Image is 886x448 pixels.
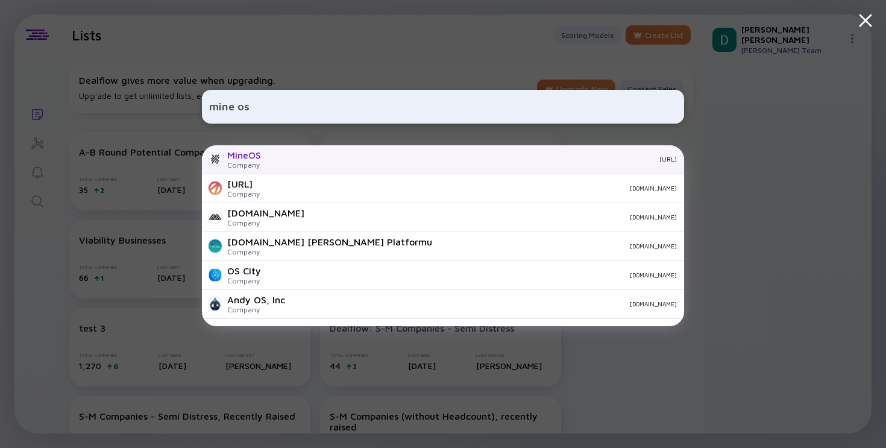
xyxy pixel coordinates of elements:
div: Activate OS [227,323,281,334]
div: [URL] [271,156,677,163]
div: MineOS [227,150,261,160]
div: Company [227,218,304,227]
div: Company [227,276,261,285]
input: Search Company or Investor... [209,96,677,118]
div: [DOMAIN_NAME] [314,213,677,221]
div: OS City [227,265,261,276]
div: [URL] [227,178,260,189]
div: [DOMAIN_NAME] [PERSON_NAME] Platformu [227,236,432,247]
div: [DOMAIN_NAME] [295,300,677,308]
div: Company [227,160,261,169]
div: Company [227,189,260,198]
div: [DOMAIN_NAME] [442,242,677,250]
div: Andy OS, Inc [227,294,285,305]
div: [DOMAIN_NAME] [271,271,677,279]
div: [DOMAIN_NAME] [227,207,304,218]
div: [DOMAIN_NAME] [269,185,677,192]
div: Company [227,247,432,256]
div: Company [227,305,285,314]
